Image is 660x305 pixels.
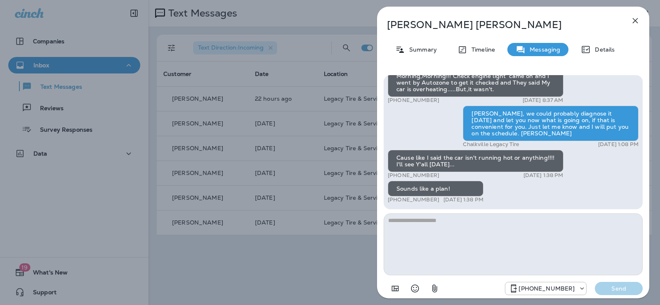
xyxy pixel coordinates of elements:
[523,172,563,179] p: [DATE] 1:38 PM
[387,19,612,31] p: [PERSON_NAME] [PERSON_NAME]
[505,284,586,293] div: +1 (205) 606-2088
[387,280,403,297] button: Add in a premade template
[526,46,560,53] p: Messaging
[407,280,423,297] button: Select an emoji
[405,46,437,53] p: Summary
[388,150,563,172] div: Cause like I said the car isn't running hot or anything!!!! I'll see Y'all [DATE]...
[463,106,639,141] div: [PERSON_NAME], we could probably diagnose it [DATE] and let you now what is going on, if that is ...
[523,97,563,104] p: [DATE] 8:37 AM
[388,97,439,104] p: [PHONE_NUMBER]
[591,46,615,53] p: Details
[388,68,563,97] div: Morning,Morning!!! Check engine light came on and I went by Autozone to get it checked and They s...
[598,141,639,148] p: [DATE] 1:08 PM
[388,196,439,203] p: [PHONE_NUMBER]
[443,196,483,203] p: [DATE] 1:38 PM
[388,172,439,179] p: [PHONE_NUMBER]
[519,285,575,292] p: [PHONE_NUMBER]
[388,181,483,196] div: Sounds like a plan!
[467,46,495,53] p: Timeline
[463,141,519,148] p: Chalkville Legacy Tire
